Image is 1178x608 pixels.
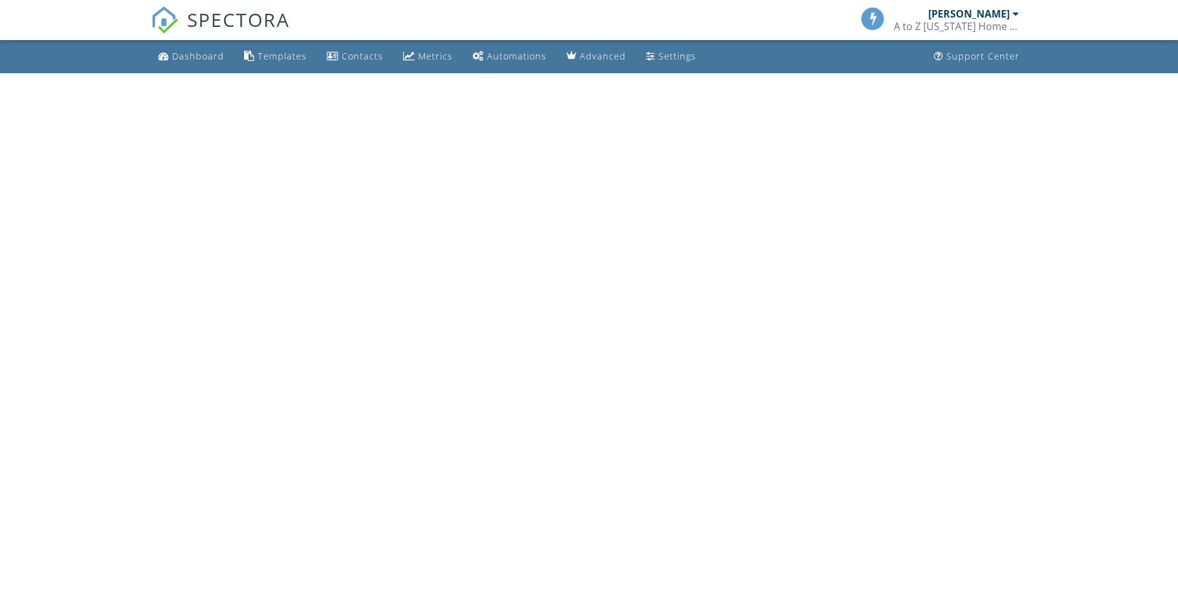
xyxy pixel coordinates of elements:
[641,45,701,68] a: Settings
[153,45,229,68] a: Dashboard
[418,50,453,62] div: Metrics
[946,50,1020,62] div: Support Center
[151,6,178,34] img: The Best Home Inspection Software - Spectora
[658,50,696,62] div: Settings
[487,50,546,62] div: Automations
[342,50,383,62] div: Contacts
[322,45,388,68] a: Contacts
[561,45,631,68] a: Advanced
[929,45,1025,68] a: Support Center
[187,6,290,33] span: SPECTORA
[894,20,1019,33] div: A to Z Michigan Home Inspection
[468,45,551,68] a: Automations (Basic)
[580,50,626,62] div: Advanced
[928,8,1010,20] div: [PERSON_NAME]
[151,17,290,43] a: SPECTORA
[239,45,312,68] a: Templates
[258,50,307,62] div: Templates
[172,50,224,62] div: Dashboard
[398,45,458,68] a: Metrics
